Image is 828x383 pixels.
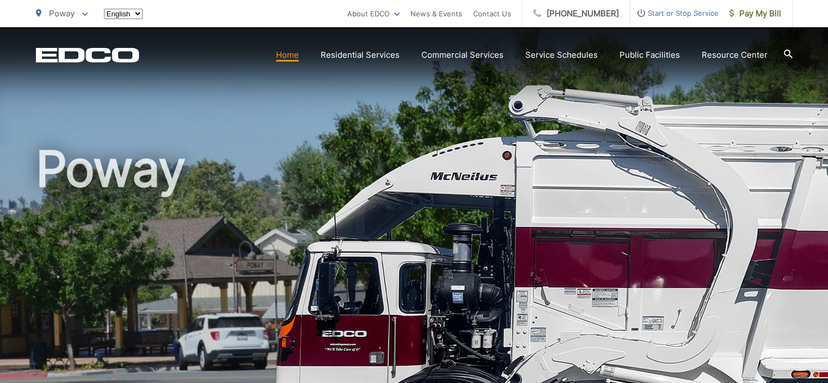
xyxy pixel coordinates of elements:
[49,8,75,19] span: Poway
[321,48,400,62] a: Residential Services
[473,7,511,20] a: Contact Us
[104,9,143,19] select: Select a language
[410,7,462,20] a: News & Events
[702,48,768,62] a: Resource Center
[36,47,139,63] a: EDCD logo. Return to the homepage.
[620,48,680,62] a: Public Facilities
[421,48,504,62] a: Commercial Services
[525,48,598,62] a: Service Schedules
[729,7,781,20] span: Pay My Bill
[347,7,400,20] a: About EDCO
[276,48,299,62] a: Home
